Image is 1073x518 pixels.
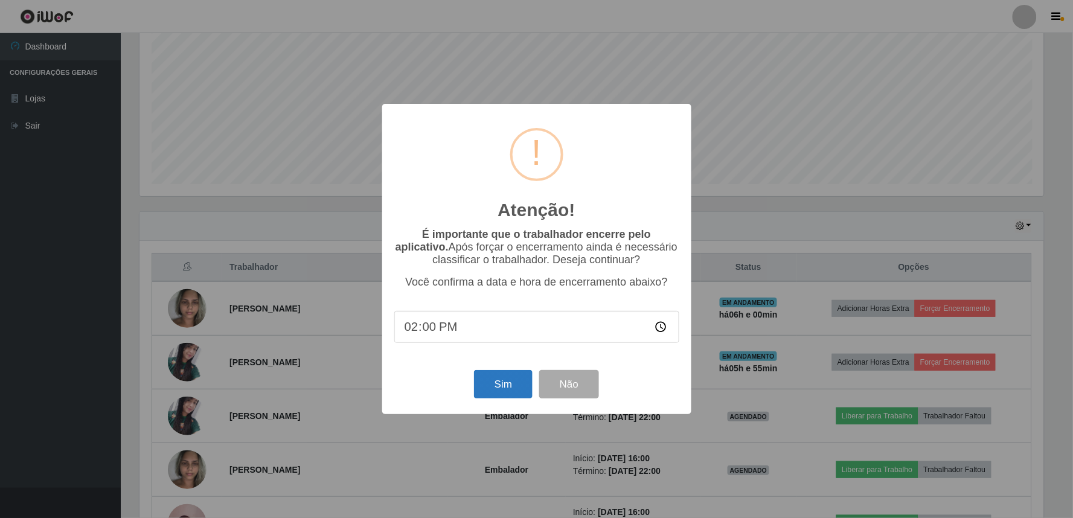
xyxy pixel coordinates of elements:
p: Você confirma a data e hora de encerramento abaixo? [394,276,679,289]
button: Sim [474,370,533,398]
button: Não [539,370,599,398]
h2: Atenção! [498,199,575,221]
b: É importante que o trabalhador encerre pelo aplicativo. [396,228,651,253]
p: Após forçar o encerramento ainda é necessário classificar o trabalhador. Deseja continuar? [394,228,679,266]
